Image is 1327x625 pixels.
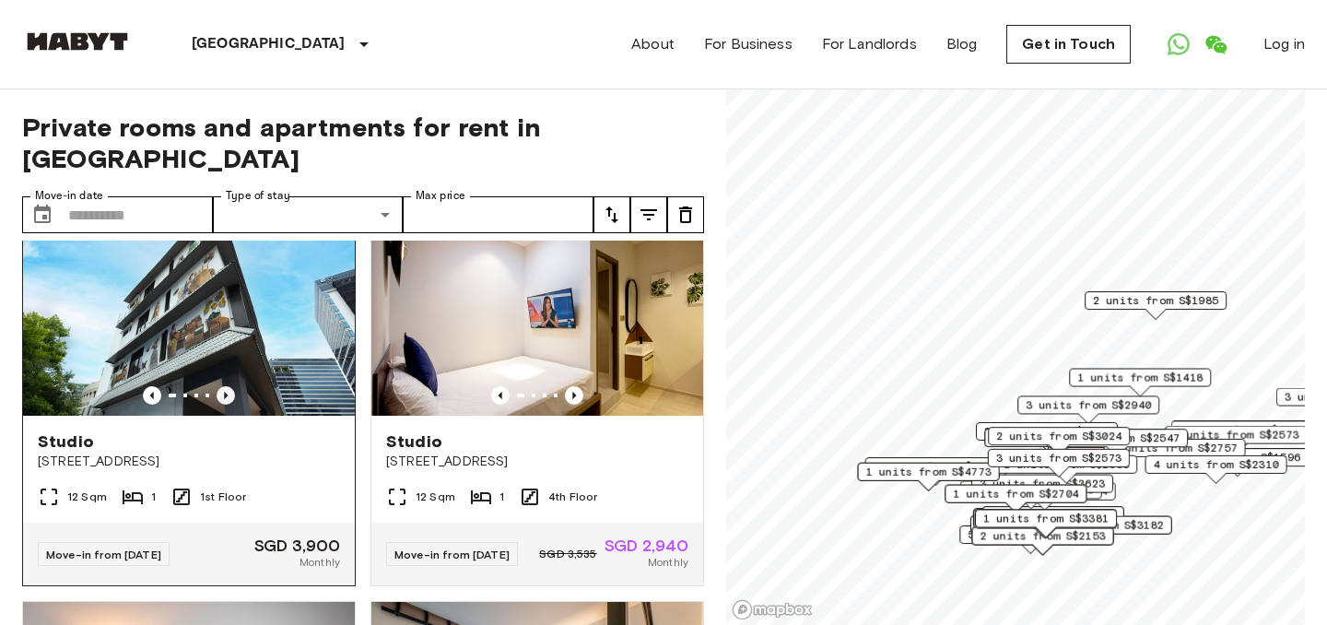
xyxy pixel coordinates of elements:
[972,526,1114,555] div: Map marker
[959,525,1101,554] div: Map marker
[704,33,793,55] a: For Business
[1112,440,1238,456] span: 2 units from S$2757
[988,427,1130,455] div: Map marker
[1017,395,1159,424] div: Map marker
[1006,25,1131,64] a: Get in Touch
[996,450,1121,466] span: 3 units from S$2573
[22,112,704,174] span: Private rooms and apartments for rent in [GEOGRAPHIC_DATA]
[416,188,465,204] label: Max price
[371,195,703,416] img: Marketing picture of unit SG-01-110-033-001
[1046,429,1188,457] div: Map marker
[968,526,1093,543] span: 5 units from S$1680
[1145,455,1287,484] div: Map marker
[22,32,133,51] img: Habyt
[386,430,442,453] span: Studio
[299,554,340,571] span: Monthly
[67,489,107,505] span: 12 Sqm
[1077,370,1203,386] span: 1 units from S$1418
[866,464,992,480] span: 1 units from S$4773
[394,548,510,561] span: Move-in from [DATE]
[732,599,813,620] a: Mapbox logo
[995,455,1137,484] div: Map marker
[1069,369,1211,397] div: Map marker
[1180,421,1305,438] span: 3 units from S$1480
[874,458,999,475] span: 1 units from S$4196
[370,194,704,586] a: Marketing picture of unit SG-01-110-033-001Previous imagePrevious imageStudio[STREET_ADDRESS]12 S...
[24,196,61,233] button: Choose date
[976,422,1118,451] div: Map marker
[970,515,1112,544] div: Map marker
[858,463,1000,491] div: Map marker
[946,33,978,55] a: Blog
[1175,449,1300,466] span: 6 units from S$1596
[822,33,917,55] a: For Landlords
[593,196,630,233] button: tune
[1160,26,1197,63] a: Open WhatsApp
[23,195,355,416] img: Marketing picture of unit SG-01-110-044_001
[667,196,704,233] button: tune
[971,475,1113,503] div: Map marker
[982,506,1124,535] div: Map marker
[988,449,1130,478] div: Map marker
[605,537,688,554] span: SGD 2,940
[143,386,161,405] button: Previous image
[38,453,340,471] span: [STREET_ADDRESS]
[1054,430,1180,446] span: 1 units from S$2547
[953,486,1078,502] span: 1 units from S$2704
[974,511,1116,539] div: Map marker
[975,509,1117,537] div: Map marker
[22,194,356,586] a: Marketing picture of unit SG-01-110-044_001Previous imagePrevious imageStudio[STREET_ADDRESS]12 S...
[226,188,290,204] label: Type of stay
[865,457,1007,486] div: Map marker
[548,489,597,505] span: 4th Floor
[991,507,1116,524] span: 5 units from S$1838
[1030,516,1172,545] div: Map marker
[192,33,346,55] p: [GEOGRAPHIC_DATA]
[996,428,1121,444] span: 2 units from S$3024
[973,510,1115,538] div: Map marker
[981,527,1106,544] span: 2 units from S$2153
[46,548,161,561] span: Move-in from [DATE]
[974,482,1116,511] div: Map marker
[1085,291,1227,320] div: Map marker
[539,546,596,562] span: SGD 3,535
[386,453,688,471] span: [STREET_ADDRESS]
[200,489,246,505] span: 1st Floor
[631,33,675,55] a: About
[984,429,1133,457] div: Map marker
[217,386,235,405] button: Previous image
[1026,396,1151,413] span: 3 units from S$2940
[1154,456,1279,473] span: 4 units from S$2310
[648,554,688,571] span: Monthly
[499,489,504,505] span: 1
[1104,439,1246,467] div: Map marker
[35,188,103,204] label: Move-in date
[38,430,94,453] span: Studio
[983,510,1109,526] span: 1 units from S$3381
[984,423,1110,440] span: 3 units from S$1985
[1173,427,1298,443] span: 1 units from S$2573
[1039,517,1164,534] span: 1 units from S$3182
[491,386,510,405] button: Previous image
[945,485,1086,513] div: Map marker
[980,476,1105,492] span: 3 units from S$3623
[416,489,455,505] span: 12 Sqm
[1093,292,1218,309] span: 2 units from S$1985
[565,386,583,405] button: Previous image
[151,489,156,505] span: 1
[1197,26,1234,63] a: Open WeChat
[1263,33,1305,55] a: Log in
[1171,420,1313,449] div: Map marker
[254,537,340,554] span: SGD 3,900
[630,196,667,233] button: tune
[1165,426,1307,454] div: Map marker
